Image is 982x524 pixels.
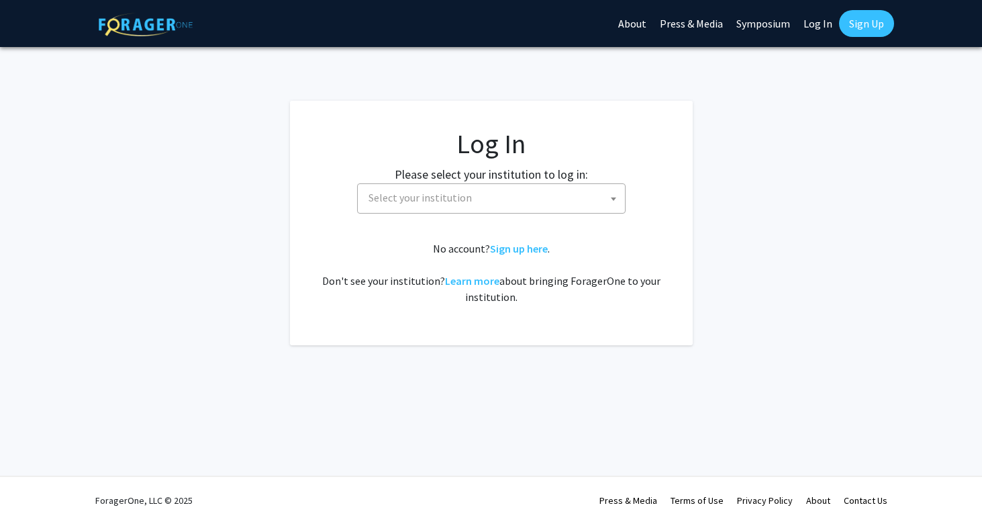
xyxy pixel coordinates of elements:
span: Select your institution [369,191,472,204]
a: Privacy Policy [737,494,793,507]
span: Select your institution [363,184,625,212]
img: ForagerOne Logo [99,13,193,36]
a: Contact Us [844,494,887,507]
h1: Log In [317,128,666,160]
label: Please select your institution to log in: [395,165,588,183]
div: No account? . Don't see your institution? about bringing ForagerOne to your institution. [317,241,666,305]
a: About [806,494,830,507]
div: ForagerOne, LLC © 2025 [95,477,193,524]
a: Press & Media [599,494,657,507]
a: Terms of Use [671,494,724,507]
span: Select your institution [357,183,626,214]
a: Sign up here [490,242,548,255]
a: Learn more about bringing ForagerOne to your institution [445,274,499,288]
a: Sign Up [839,10,894,37]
